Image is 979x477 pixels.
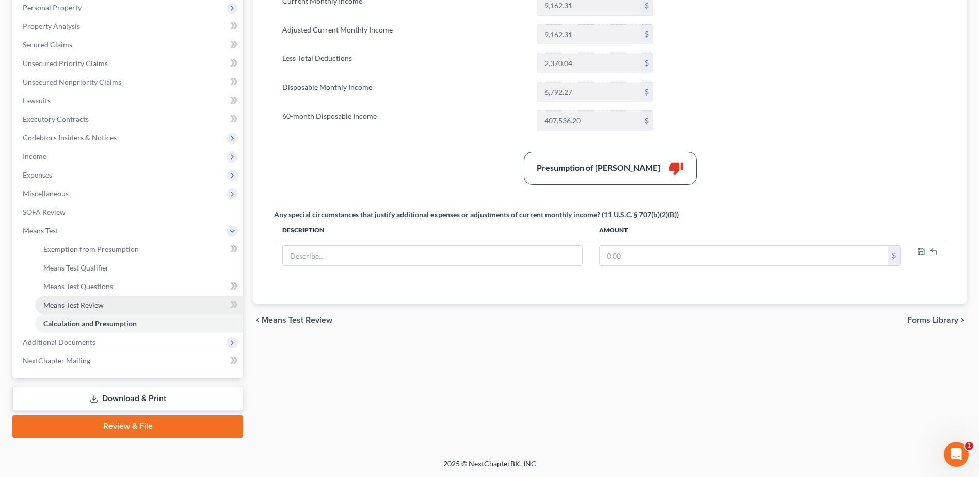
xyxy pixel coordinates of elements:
div: $ [640,82,653,102]
button: Forms Library chevron_right [907,316,967,324]
div: $ [888,246,900,265]
div: but they live together and share all expenses [45,87,190,107]
input: 0.00 [600,246,888,265]
label: 60-month Disposable Income [277,110,532,131]
th: Description [274,220,591,241]
textarea: Message… [9,316,198,334]
i: chevron_right [958,316,967,324]
div: Close [181,4,200,23]
a: Secured Claims [14,36,243,54]
span: Codebtors Insiders & Notices [23,133,117,142]
span: Unsecured Nonpriority Claims [23,77,121,86]
div: Lauren says… [8,81,198,114]
h1: [PERSON_NAME] [50,5,117,13]
label: Disposable Monthly Income [277,82,532,102]
a: NextChapter Mailing [14,352,243,370]
span: Means Test Questions [43,282,113,291]
img: Profile image for Sara [29,6,46,22]
span: Means Test Review [262,316,332,324]
b: [PERSON_NAME] [44,188,102,196]
span: Lawsuits [23,96,51,105]
label: Adjusted Current Monthly Income [277,24,532,45]
button: Start recording [66,338,74,346]
a: Review & File [12,415,243,438]
span: Calculation and Presumption [43,319,137,328]
input: 0.00 [537,111,640,131]
span: Income [23,152,46,161]
span: Expenses [23,170,52,179]
button: Emoji picker [33,338,41,346]
a: Unsecured Nonpriority Claims [14,73,243,91]
button: Gif picker [49,338,57,346]
span: 1 [965,442,973,450]
label: Less Total Deductions [277,53,532,73]
span: Miscellaneous [23,189,69,198]
span: Forms Library [907,316,958,324]
span: Exemption from Presumption [43,245,139,253]
a: Property Analysis [14,17,243,36]
span: Executory Contracts [23,115,89,123]
i: chevron_left [253,316,262,324]
iframe: Intercom live chat [944,442,969,467]
a: Download & Print [12,387,243,411]
th: Amount [591,220,909,241]
p: Active [50,13,71,23]
a: Calculation and Presumption [35,314,243,333]
span: Means Test Qualifier [43,263,109,272]
div: Lauren says… [8,114,198,185]
span: Means Test [23,226,58,235]
div: Hi [PERSON_NAME], We understand your attorney would like this information reflected on the forms.... [8,209,169,384]
span: Unsecured Priority Claims [23,59,108,68]
input: Describe... [283,246,582,265]
i: thumb_down [668,161,684,176]
a: Unsecured Priority Claims [14,54,243,73]
a: Executory Contracts [14,110,243,129]
button: Upload attachment [16,338,24,346]
input: 0.00 [537,82,640,102]
a: Lawsuits [14,91,243,110]
div: If you would like to show combined income and expenses, you could temporarily change the debtor’s... [17,286,161,377]
span: Secured Claims [23,40,72,49]
div: but they live together and share all expenses [37,81,198,113]
input: 0.00 [537,53,640,73]
div: $ [640,53,653,73]
span: Property Analysis [23,22,80,30]
div: Presumption of [PERSON_NAME] [537,162,660,174]
span: Means Test Review [43,300,104,309]
input: 0.00 [537,25,640,44]
span: NextChapter Mailing [23,356,90,365]
span: Additional Documents [23,338,95,346]
a: Means Test Qualifier [35,259,243,277]
div: Hi [PERSON_NAME], We understand your attorney would like this information reflected on the forms.... [17,215,161,286]
a: SOFA Review [14,203,243,221]
div: joined the conversation [44,187,176,197]
span: SOFA Review [23,208,66,216]
a: Exemption from Presumption [35,240,243,259]
button: Home [162,4,181,24]
div: Sara says… [8,209,198,385]
div: 2025 © NextChapterBK, INC [196,458,784,477]
button: Send a message… [177,334,194,351]
div: this isn't the first time we have done it this way - my attorney said if they share household exp... [37,114,198,177]
button: chevron_left Means Test Review [253,316,332,324]
button: go back [7,4,26,24]
div: $ [640,25,653,44]
a: Means Test Questions [35,277,243,296]
img: Profile image for Sara [31,187,41,197]
div: this isn't the first time we have done it this way - my attorney said if they share household exp... [45,120,190,171]
span: Personal Property [23,3,82,12]
div: Any special circumstances that justify additional expenses or adjustments of current monthly inco... [274,210,679,220]
a: Means Test Review [35,296,243,314]
div: Sara says… [8,185,198,209]
div: $ [640,111,653,131]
